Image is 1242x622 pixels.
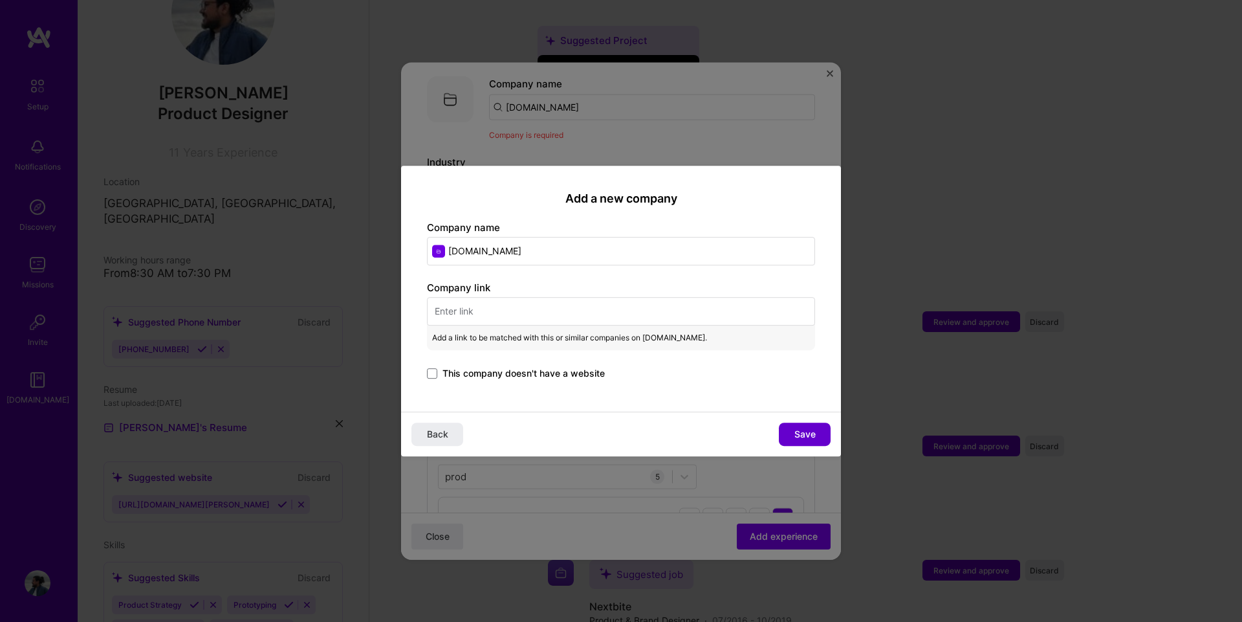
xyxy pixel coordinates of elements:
h2: Add a new company [427,192,815,206]
span: This company doesn't have a website [442,367,605,380]
span: Add a link to be matched with this or similar companies on [DOMAIN_NAME]. [432,331,707,345]
button: Back [411,423,463,446]
label: Company name [427,221,500,234]
input: Enter name [427,237,815,265]
label: Company link [427,282,490,294]
span: Back [427,428,448,441]
input: Enter link [427,297,815,326]
span: Save [794,428,816,441]
button: Save [779,423,831,446]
